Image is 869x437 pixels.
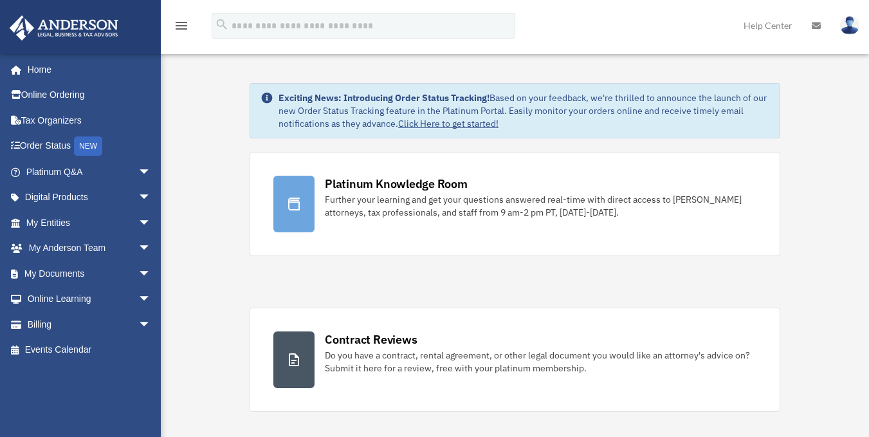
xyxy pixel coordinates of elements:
div: Do you have a contract, rental agreement, or other legal document you would like an attorney's ad... [325,349,756,375]
a: My Anderson Teamarrow_drop_down [9,236,170,261]
span: arrow_drop_down [138,286,164,313]
i: search [215,17,229,32]
span: arrow_drop_down [138,236,164,262]
img: User Pic [840,16,859,35]
span: arrow_drop_down [138,261,164,287]
a: My Documentsarrow_drop_down [9,261,170,286]
a: Order StatusNEW [9,133,170,160]
span: arrow_drop_down [138,159,164,185]
span: arrow_drop_down [138,185,164,211]
a: Online Ordering [9,82,170,108]
span: arrow_drop_down [138,311,164,338]
a: My Entitiesarrow_drop_down [9,210,170,236]
a: Home [9,57,164,82]
a: Digital Productsarrow_drop_down [9,185,170,210]
div: NEW [74,136,102,156]
div: Platinum Knowledge Room [325,176,468,192]
a: Contract Reviews Do you have a contract, rental agreement, or other legal document you would like... [250,308,780,412]
a: menu [174,23,189,33]
a: Click Here to get started! [398,118,499,129]
div: Further your learning and get your questions answered real-time with direct access to [PERSON_NAM... [325,193,756,219]
span: arrow_drop_down [138,210,164,236]
div: Based on your feedback, we're thrilled to announce the launch of our new Order Status Tracking fe... [279,91,769,130]
a: Platinum Knowledge Room Further your learning and get your questions answered real-time with dire... [250,152,780,256]
a: Events Calendar [9,337,170,363]
a: Online Learningarrow_drop_down [9,286,170,312]
div: Contract Reviews [325,331,417,348]
img: Anderson Advisors Platinum Portal [6,15,122,41]
a: Tax Organizers [9,107,170,133]
strong: Exciting News: Introducing Order Status Tracking! [279,92,489,104]
a: Billingarrow_drop_down [9,311,170,337]
a: Platinum Q&Aarrow_drop_down [9,159,170,185]
i: menu [174,18,189,33]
